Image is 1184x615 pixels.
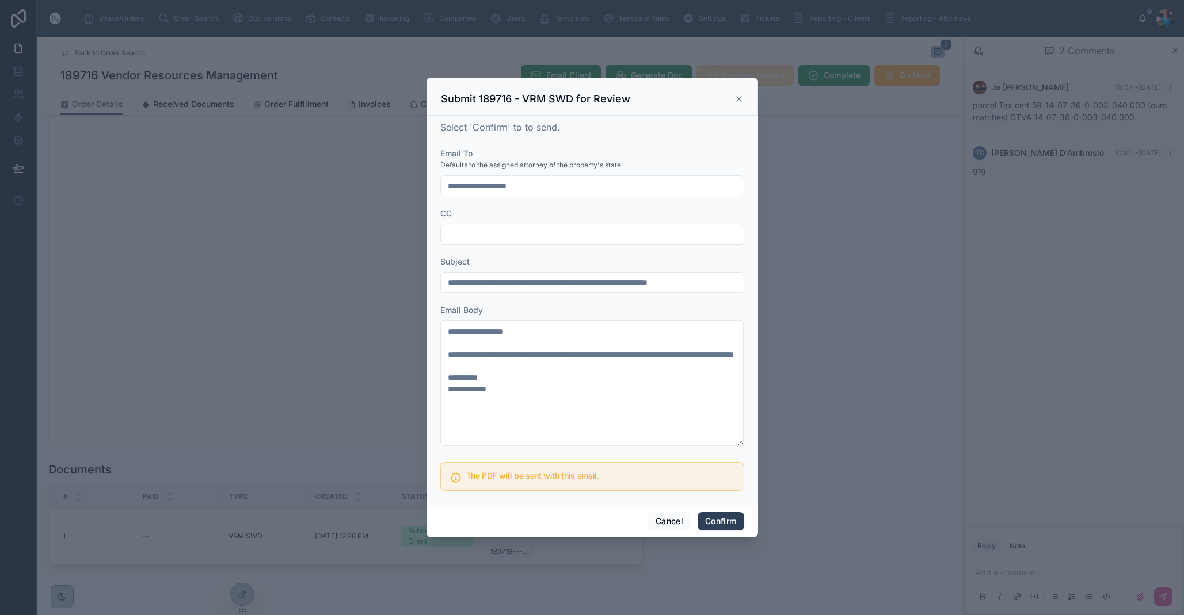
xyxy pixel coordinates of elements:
[440,121,560,133] span: Select 'Confirm' to to send.
[440,257,470,266] span: Subject
[441,92,630,106] h3: Submit 189716 - VRM SWD for Review
[440,148,473,158] span: Email To
[648,512,691,530] button: Cancel
[698,512,744,530] button: Confirm
[440,305,483,315] span: Email Body
[440,161,623,170] span: Defaults to the assigned attorney of the property's state.
[466,472,734,480] h5: The PDF will be sent with this email.
[440,208,452,218] span: CC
